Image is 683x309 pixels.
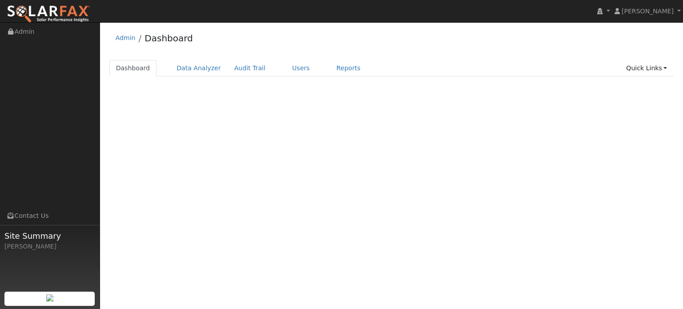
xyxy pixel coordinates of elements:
img: SolarFax [7,5,90,24]
div: [PERSON_NAME] [4,242,95,251]
a: Reports [330,60,367,76]
img: retrieve [46,294,53,301]
a: Data Analyzer [170,60,228,76]
a: Dashboard [109,60,157,76]
a: Audit Trail [228,60,272,76]
a: Users [285,60,317,76]
span: [PERSON_NAME] [622,8,674,15]
span: Site Summary [4,230,95,242]
a: Quick Links [619,60,674,76]
a: Dashboard [145,33,193,44]
a: Admin [116,34,136,41]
